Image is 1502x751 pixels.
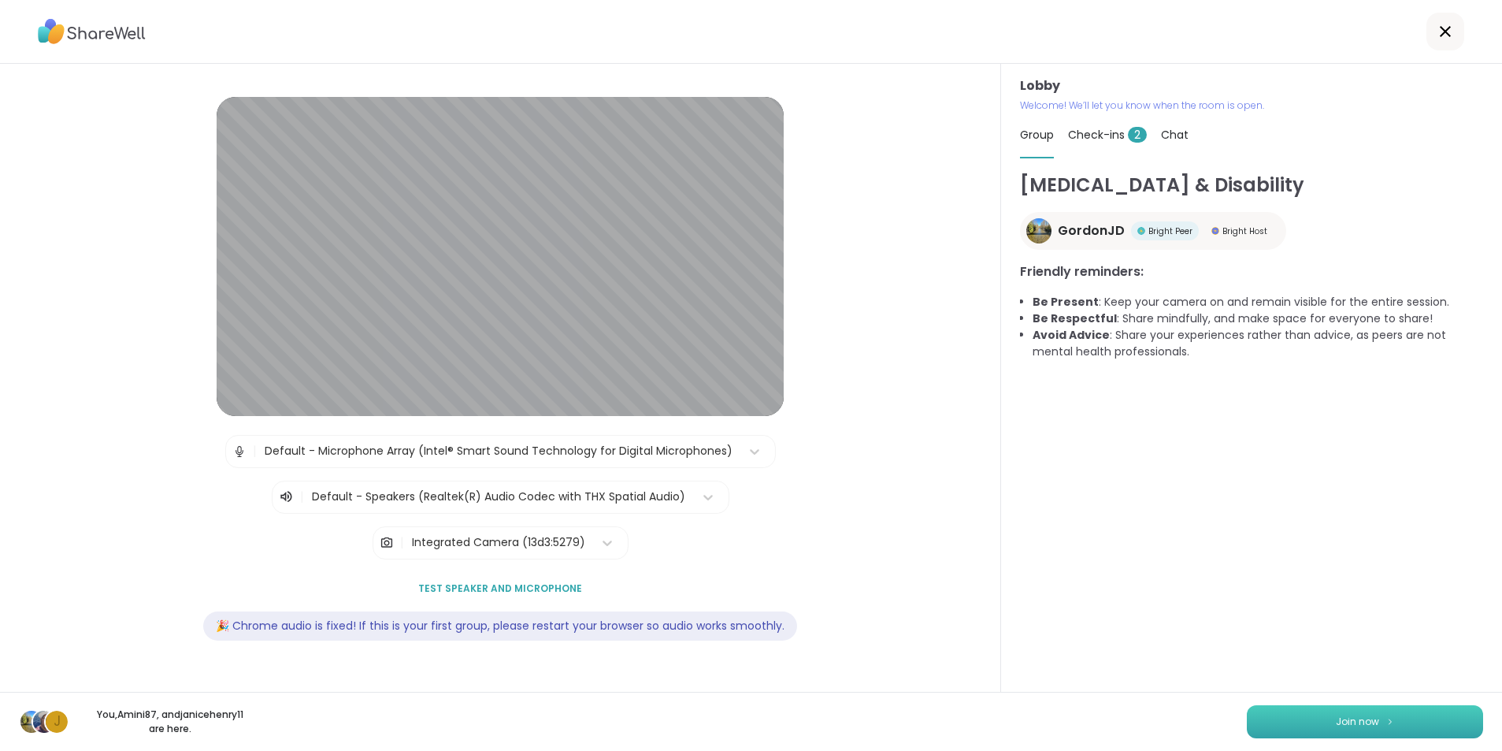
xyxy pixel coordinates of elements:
[1128,127,1147,143] span: 2
[1033,310,1483,327] li: : Share mindfully, and make space for everyone to share!
[1020,171,1483,199] h1: [MEDICAL_DATA] & Disability
[400,527,404,559] span: |
[232,436,247,467] img: Microphone
[253,436,257,467] span: |
[203,612,797,641] div: 🎉 Chrome audio is fixed! If this is your first group, please restart your browser so audio works ...
[265,443,732,459] div: Default - Microphone Array (Intel® Smart Sound Technology for Digital Microphones)
[1020,99,1483,113] p: Welcome! We’ll let you know when the room is open.
[1161,127,1189,143] span: Chat
[1137,227,1145,235] img: Bright Peer
[1068,127,1147,143] span: Check-ins
[1020,212,1286,250] a: GordonJDGordonJDBright PeerBright PeerBright HostBright Host
[380,527,394,559] img: Camera
[1033,327,1110,343] b: Avoid Advice
[412,534,585,551] div: Integrated Camera (13d3:5279)
[300,488,304,507] span: |
[1020,262,1483,281] h3: Friendly reminders:
[54,712,61,732] span: j
[412,572,588,605] button: Test speaker and microphone
[33,711,55,733] img: Amini87
[1385,717,1395,726] img: ShareWell Logomark
[1336,715,1379,729] span: Join now
[38,13,146,50] img: ShareWell Logo
[1148,225,1192,237] span: Bright Peer
[1033,294,1483,310] li: : Keep your camera on and remain visible for the entire session.
[1247,705,1483,738] button: Join now
[1211,227,1219,235] img: Bright Host
[1033,327,1483,360] li: : Share your experiences rather than advice, as peers are not mental health professionals.
[1033,294,1099,310] b: Be Present
[20,711,43,733] img: GordonJD
[1058,221,1125,240] span: GordonJD
[82,708,258,736] p: You, Amini87 , and janicehenry11 are here.
[1033,310,1117,326] b: Be Respectful
[418,582,582,596] span: Test speaker and microphone
[1026,218,1051,244] img: GordonJD
[1222,225,1267,237] span: Bright Host
[1020,76,1483,95] h3: Lobby
[1020,127,1054,143] span: Group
